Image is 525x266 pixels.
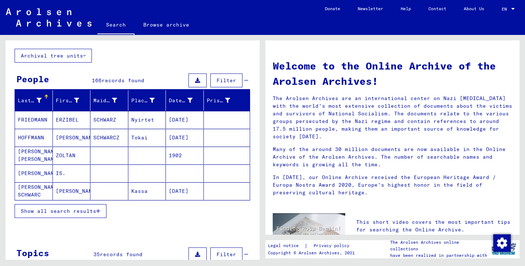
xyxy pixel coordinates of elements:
[16,246,49,259] div: Topics
[356,218,512,234] p: This short video covers the most important tips for searching the Online Archive.
[93,95,128,106] div: Maiden Name
[102,77,144,84] span: records found
[493,234,510,251] div: Change consent
[90,129,128,146] mat-cell: SCHWARCZ
[166,111,204,128] mat-cell: [DATE]
[53,129,91,146] mat-cell: [PERSON_NAME]
[53,90,91,111] mat-header-cell: First Name
[217,77,236,84] span: Filter
[18,97,42,104] div: Last Name
[97,16,135,35] a: Search
[53,147,91,164] mat-cell: ZOLTAN
[210,74,242,87] button: Filter
[169,95,203,106] div: Date of Birth
[207,95,241,106] div: Prisoner #
[273,213,345,253] img: video.jpg
[128,182,166,200] mat-cell: Kassa
[128,111,166,128] mat-cell: Nyirtet
[169,97,192,104] div: Date of Birth
[490,240,517,258] img: yv_logo.png
[15,129,53,146] mat-cell: HOFFMANN
[204,90,250,111] mat-header-cell: Prisoner #
[273,146,512,168] p: Many of the around 30 million documents are now available in the Online Archive of the Arolsen Ar...
[53,182,91,200] mat-cell: [PERSON_NAME]
[166,182,204,200] mat-cell: [DATE]
[15,111,53,128] mat-cell: FRIEDMANN
[273,58,512,89] h1: Welcome to the Online Archive of the Arolsen Archives!
[166,129,204,146] mat-cell: [DATE]
[53,164,91,182] mat-cell: IS.
[131,95,166,106] div: Place of Birth
[273,95,512,140] p: The Arolsen Archives are an international center on Nazi [MEDICAL_DATA] with the world’s most ext...
[15,204,106,218] button: Show all search results
[502,7,510,12] span: EN
[92,77,102,84] span: 166
[15,147,53,164] mat-cell: [PERSON_NAME] [PERSON_NAME]
[15,49,92,63] button: Archival tree units
[166,147,204,164] mat-cell: 1902
[90,111,128,128] mat-cell: SCHWARZ
[100,251,143,258] span: records found
[16,72,49,86] div: People
[268,242,304,250] a: Legal notice
[15,90,53,111] mat-header-cell: Last Name
[15,182,53,200] mat-cell: [PERSON_NAME] SCHWARC
[217,251,236,258] span: Filter
[268,242,358,250] div: |
[53,111,91,128] mat-cell: ERZIBEL
[6,8,92,27] img: Arolsen_neg.svg
[93,251,100,258] span: 35
[90,90,128,111] mat-header-cell: Maiden Name
[268,250,358,256] p: Copyright © Arolsen Archives, 2021
[18,95,52,106] div: Last Name
[308,242,358,250] a: Privacy policy
[207,97,230,104] div: Prisoner #
[273,174,512,196] p: In [DATE], our Online Archive received the European Heritage Award / Europa Nostra Award 2020, Eu...
[390,252,488,259] p: have been realized in partnership with
[166,90,204,111] mat-header-cell: Date of Birth
[390,239,488,252] p: The Arolsen Archives online collections
[56,95,90,106] div: First Name
[128,90,166,111] mat-header-cell: Place of Birth
[128,129,166,146] mat-cell: Tokai
[15,164,53,182] mat-cell: [PERSON_NAME]
[21,208,96,214] span: Show all search results
[493,234,511,252] img: Change consent
[56,97,79,104] div: First Name
[135,16,198,33] a: Browse archive
[131,97,155,104] div: Place of Birth
[210,247,242,261] button: Filter
[93,97,117,104] div: Maiden Name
